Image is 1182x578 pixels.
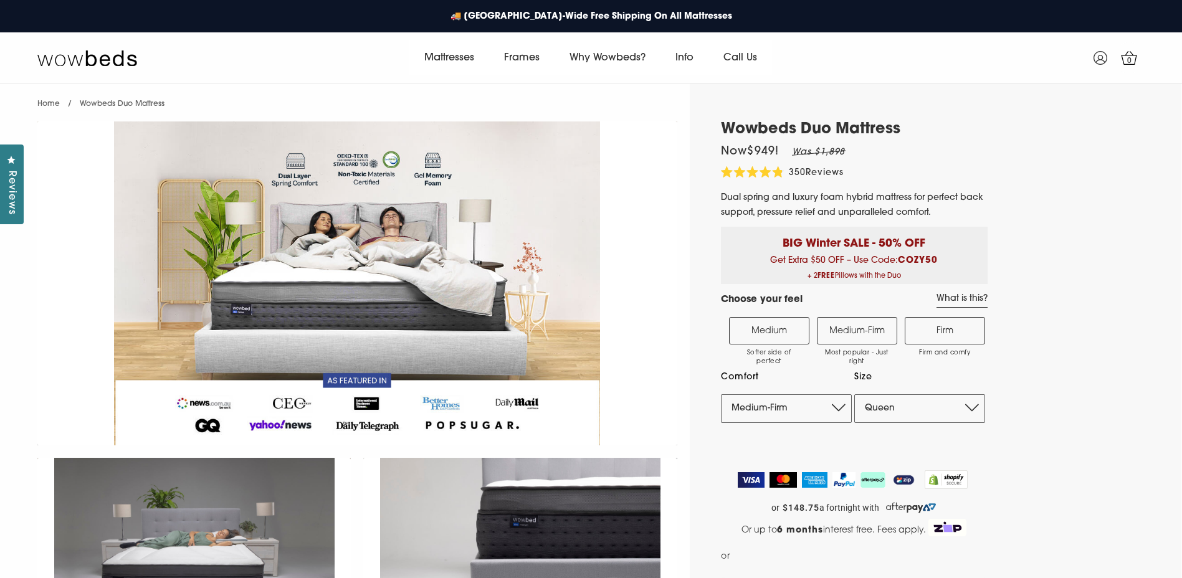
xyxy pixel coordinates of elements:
strong: $148.75 [783,503,819,513]
a: 🚚 [GEOGRAPHIC_DATA]-Wide Free Shipping On All Mattresses [444,4,738,29]
nav: breadcrumbs [37,83,164,115]
span: Or up to interest free. Fees apply. [741,526,926,535]
span: Softer side of perfect [736,349,803,366]
a: What is this? [937,293,988,308]
img: ZipPay Logo [890,472,917,488]
a: Mattresses [409,40,489,75]
b: COZY50 [898,256,938,265]
img: MasterCard Logo [770,472,798,488]
label: Size [854,369,985,385]
a: 0 [1113,42,1145,73]
a: Call Us [708,40,772,75]
span: / [68,100,72,108]
div: 350Reviews [721,166,844,181]
a: Info [660,40,708,75]
img: AfterPay Logo [860,472,885,488]
h4: Choose your feel [721,293,803,308]
strong: 6 months [777,526,823,535]
a: Why Wowbeds? [555,40,660,75]
span: or [721,549,730,564]
em: Was $1,898 [792,148,846,157]
label: Firm [905,317,985,344]
img: Zip Logo [928,519,967,536]
img: American Express Logo [802,472,827,488]
span: Dual spring and luxury foam hybrid mattress for perfect back support, pressure relief and unparal... [721,193,983,217]
p: BIG Winter SALE - 50% OFF [730,227,978,252]
a: or $148.75 a fortnight with [721,498,988,517]
label: Comfort [721,369,852,385]
span: Wowbeds Duo Mattress [80,100,164,108]
img: Shopify secure badge [925,470,968,489]
a: Home [37,100,60,108]
a: Frames [489,40,555,75]
label: Medium-Firm [817,317,897,344]
span: Reviews [806,168,844,178]
img: PayPal Logo [832,472,856,488]
span: 0 [1123,55,1136,67]
label: Medium [729,317,809,344]
span: or [771,503,779,513]
span: Now $949 ! [721,146,779,158]
span: a fortnight with [819,503,879,513]
iframe: PayPal Message 1 [733,549,986,568]
span: Firm and comfy [912,349,978,358]
img: Wow Beds Logo [37,49,137,67]
b: FREE [817,273,835,280]
span: + 2 Pillows with the Duo [730,268,978,284]
span: Most popular - Just right [824,349,890,366]
span: Get Extra $50 OFF – Use Code: [730,256,978,284]
span: 350 [789,168,806,178]
h1: Wowbeds Duo Mattress [721,121,988,139]
span: Reviews [3,171,19,215]
img: Visa Logo [738,472,765,488]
